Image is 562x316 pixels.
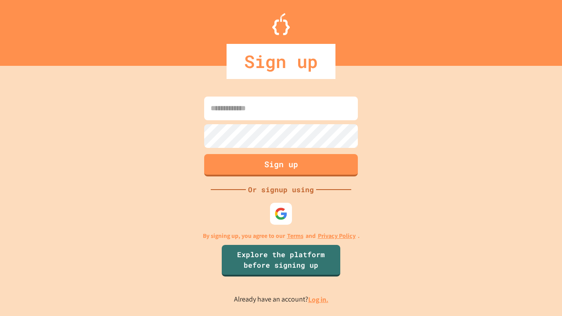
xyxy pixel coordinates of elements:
[222,245,340,276] a: Explore the platform before signing up
[203,231,360,241] p: By signing up, you agree to our and .
[318,231,356,241] a: Privacy Policy
[287,231,303,241] a: Terms
[246,184,316,195] div: Or signup using
[204,154,358,176] button: Sign up
[274,207,288,220] img: google-icon.svg
[234,294,328,305] p: Already have an account?
[308,295,328,304] a: Log in.
[227,44,335,79] div: Sign up
[272,13,290,35] img: Logo.svg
